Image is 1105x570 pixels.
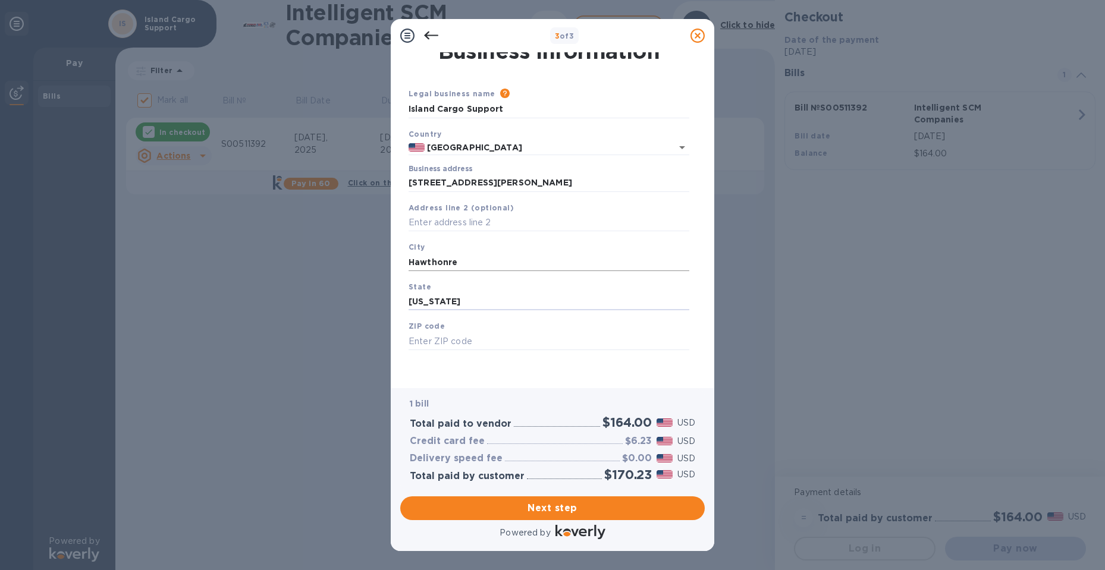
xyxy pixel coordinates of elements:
input: Select country [425,140,656,155]
input: Enter address [409,174,689,192]
b: ZIP code [409,322,445,330]
p: USD [677,435,695,448]
h3: $6.23 [625,436,652,447]
h2: $170.23 [604,467,652,482]
b: 1 bill [410,399,429,408]
h3: Delivery speed fee [410,453,503,464]
input: Enter ZIP code [409,332,689,350]
img: USD [657,437,673,445]
span: 3 [555,32,560,40]
b: Legal business name [409,89,495,98]
img: US [409,143,425,152]
img: USD [657,470,673,478]
input: Enter legal business name [409,100,689,118]
button: Next step [400,496,705,520]
h3: $0.00 [622,453,652,464]
p: USD [677,452,695,465]
input: Enter city [409,253,689,271]
b: Address line 2 (optional) [409,203,514,212]
img: USD [657,454,673,462]
p: Powered by [500,527,550,539]
h1: Business Information [406,39,692,64]
p: USD [677,468,695,481]
h3: Credit card fee [410,436,485,447]
button: Open [674,139,690,156]
h3: Total paid by customer [410,471,525,482]
input: Enter address line 2 [409,214,689,232]
label: Business address [409,166,472,173]
span: Next step [410,501,695,515]
img: USD [657,418,673,427]
b: of 3 [555,32,575,40]
b: State [409,282,431,291]
img: Logo [555,525,605,539]
p: USD [677,417,695,429]
h2: $164.00 [602,415,652,430]
h3: Total paid to vendor [410,418,511,430]
b: City [409,243,425,251]
input: Enter state [409,293,689,311]
b: Country [409,130,442,138]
